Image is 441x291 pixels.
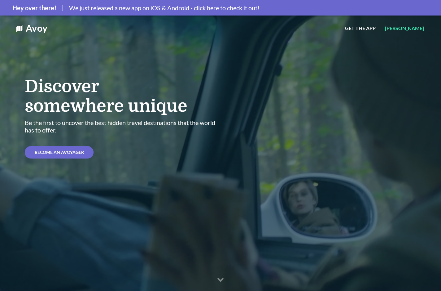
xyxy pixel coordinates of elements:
[25,119,215,134] span: Be the first to uncover the best hidden travel destinations that the world has to offer.
[25,77,217,116] h1: Discover somewhere unique
[15,25,23,33] img: square-logo-100-white.0d111d7af839abe68fd5efc543d01054.svg
[26,22,47,34] a: Avoy
[12,4,56,11] span: Hey over there!
[69,4,260,11] span: We just released a new app on iOS & Android - click here to check it out!
[385,25,424,31] span: [PERSON_NAME]
[25,146,94,159] div: BECOME AN AVOYAGER
[345,25,376,31] span: Get the App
